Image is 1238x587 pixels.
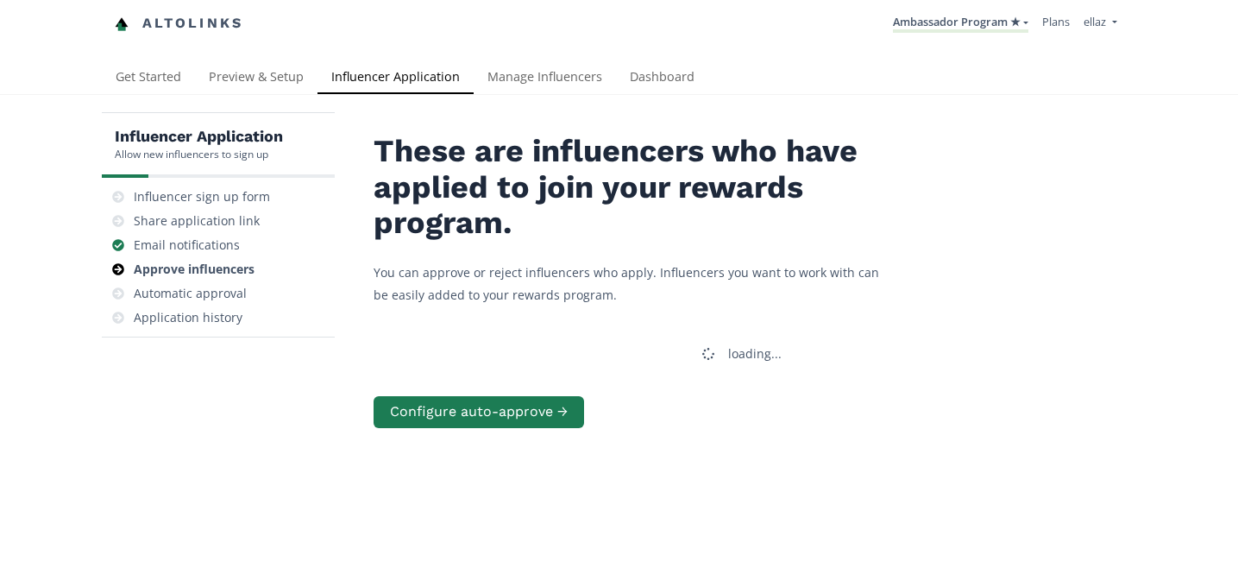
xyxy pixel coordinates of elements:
a: Manage Influencers [474,61,616,96]
h2: These are influencers who have applied to join your rewards program. [374,134,891,241]
button: Configure auto-approve → [374,396,584,428]
p: You can approve or reject influencers who apply. Influencers you want to work with can be easily ... [374,262,891,305]
div: Email notifications [134,237,240,254]
div: loading... [728,345,782,363]
a: Influencer Application [317,61,474,96]
div: Share application link [134,212,260,230]
a: Dashboard [616,61,708,96]
span: ellaz [1084,14,1106,29]
div: Influencer sign up form [134,188,270,205]
h5: Influencer Application [115,126,283,147]
div: Approve influencers [134,261,255,278]
a: ellaz [1084,14,1116,34]
a: Get Started [102,61,195,96]
div: Application history [134,309,242,326]
div: Allow new influencers to sign up [115,147,283,161]
a: Plans [1042,14,1070,29]
img: favicon-32x32.png [115,17,129,31]
div: Automatic approval [134,285,247,302]
a: Preview & Setup [195,61,317,96]
a: Altolinks [115,9,244,38]
a: Ambassador Program ★ [893,14,1028,33]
